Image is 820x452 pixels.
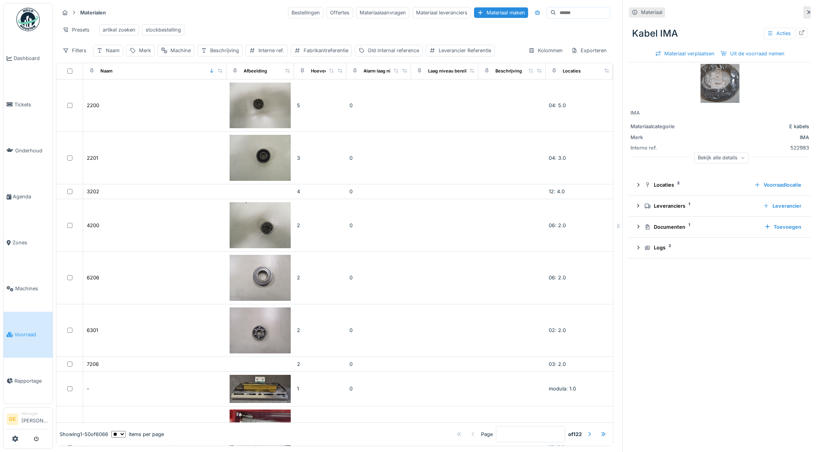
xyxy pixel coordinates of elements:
[297,188,343,195] div: 4
[60,431,108,438] div: Showing 1 - 50 of 6066
[4,35,53,81] a: Dashboard
[288,7,323,18] div: Bestellingen
[244,68,267,74] div: Afbeelding
[304,47,348,54] div: Fabrikantreferentie
[170,47,191,54] div: Machine
[12,239,49,246] span: Zones
[16,8,40,31] img: Badge_color-CXgf-gQk.svg
[349,102,408,109] div: 0
[230,202,291,248] img: 4200
[630,144,689,152] div: Interne ref.
[632,178,808,192] summary: Locaties2Voorraadlocatie
[21,411,49,417] div: Manager
[13,193,49,200] span: Agenda
[59,45,90,56] div: Filters
[630,109,809,117] div: IMA
[549,222,566,228] span: 06: 2.0
[630,123,689,130] div: Materiaalcategorie
[297,274,343,281] div: 2
[297,385,343,392] div: 1
[14,331,49,338] span: Voorraad
[549,155,566,161] span: 04: 3.0
[349,360,408,368] div: 0
[21,411,49,427] li: [PERSON_NAME]
[481,431,493,438] div: Page
[4,81,53,127] a: Tickets
[4,127,53,173] a: Onderhoud
[549,189,565,194] span: 12: 4.0
[87,274,99,281] div: 6206
[297,102,343,109] div: 5
[629,23,811,44] div: Kabel IMA
[4,312,53,358] a: Voorraad
[230,255,291,301] img: 6206
[327,7,353,18] div: Offertes
[59,24,93,35] div: Presets
[644,244,801,251] div: Logs
[311,68,338,74] div: Hoeveelheid
[230,135,291,181] img: 2201
[474,7,528,18] div: Materiaal maken
[103,26,135,34] div: artikel zoeken
[549,386,576,392] span: modula: 1.0
[349,188,408,195] div: 0
[7,411,49,429] a: GE Manager[PERSON_NAME]
[87,385,89,392] div: -
[230,83,291,129] img: 2200
[525,45,566,56] div: Kolommen
[413,7,471,18] div: Materiaal leveranciers
[87,222,99,229] div: 4200
[230,307,291,353] img: 6301
[87,188,99,195] div: 3202
[495,68,522,74] div: Beschrijving
[4,358,53,404] a: Rapportage
[692,134,809,141] div: IMA
[652,48,718,59] div: Materiaal verplaatsen
[4,266,53,312] a: Machines
[644,181,748,189] div: Locaties
[439,47,491,54] div: Leverancier Referentie
[549,275,566,281] span: 06: 2.0
[349,385,408,392] div: 0
[692,144,809,152] div: 522983
[139,47,151,54] div: Merk
[297,360,343,368] div: 2
[751,180,804,190] div: Voorraadlocatie
[644,202,757,210] div: Leveranciers
[4,220,53,266] a: Zones
[363,68,401,74] div: Alarm laag niveau
[15,285,49,292] span: Machines
[349,222,408,229] div: 0
[349,154,408,162] div: 0
[7,413,18,425] li: GE
[692,123,809,130] div: E kabels
[644,223,758,231] div: Documenten
[146,26,181,34] div: stockbestelling
[297,154,343,162] div: 3
[641,9,662,16] div: Materiaal
[368,47,419,54] div: Old internal reference
[549,102,566,108] span: 04: 5.0
[87,360,99,368] div: 7206
[100,68,112,74] div: Naam
[210,47,239,54] div: Beschrijving
[106,47,119,54] div: Naam
[718,48,788,59] div: Uit de voorraad nemen
[568,45,610,56] div: Exporteren
[15,147,49,154] span: Onderhoud
[568,431,582,438] strong: of 122
[4,173,53,219] a: Agenda
[630,134,689,141] div: Merk
[87,327,98,334] div: 6301
[297,327,343,334] div: 2
[632,241,808,255] summary: Logs2
[549,327,566,333] span: 02: 2.0
[297,222,343,229] div: 2
[87,102,99,109] div: 2200
[356,7,409,18] div: Materiaalaanvragen
[701,64,739,103] img: Kabel IMA
[111,431,164,438] div: items per page
[258,47,284,54] div: Interne ref.
[77,9,109,16] strong: Materialen
[349,327,408,334] div: 0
